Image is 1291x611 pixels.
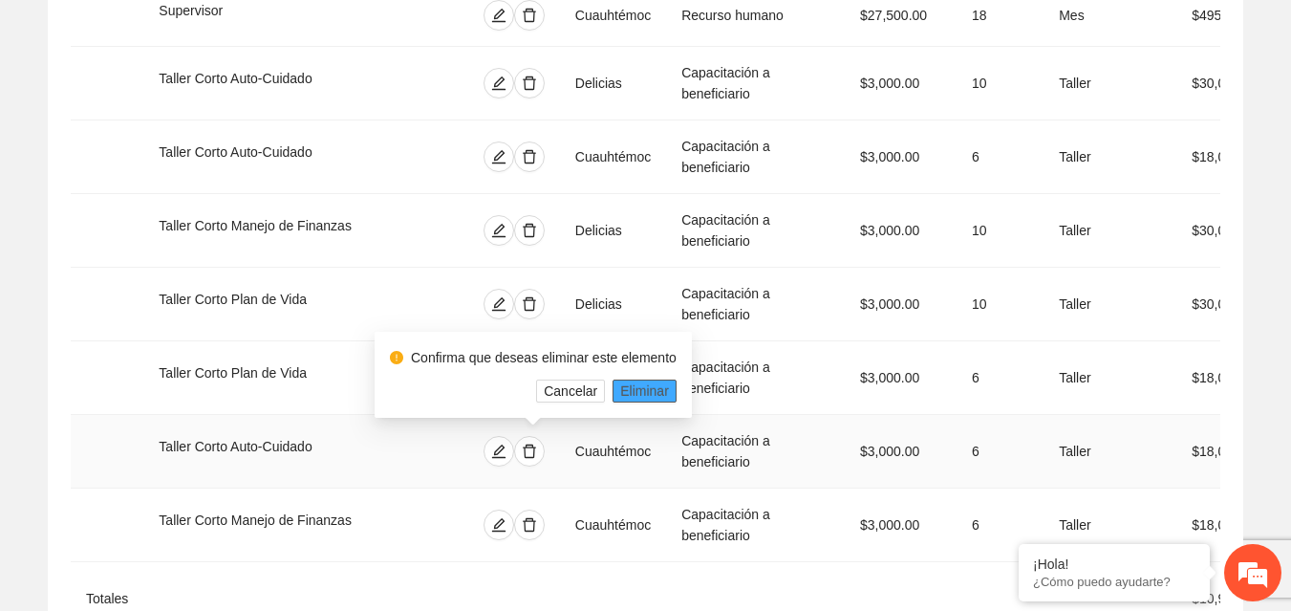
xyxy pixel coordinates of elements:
button: edit [484,289,514,319]
button: edit [484,215,514,246]
td: 6 [957,489,1044,562]
button: delete [514,289,545,319]
button: delete [514,68,545,98]
span: edit [484,8,513,23]
textarea: Escriba su mensaje y pulse “Intro” [10,407,364,474]
td: Taller [1044,120,1176,194]
td: Capacitación a beneficiario [666,489,845,562]
p: ¿Cómo puedo ayudarte? [1033,575,1195,589]
span: edit [484,149,513,164]
td: Capacitación a beneficiario [666,415,845,489]
span: edit [484,517,513,533]
td: Cuauhtémoc [560,415,666,489]
td: 10 [957,268,1044,341]
span: delete [515,8,544,23]
td: Delicias [560,47,666,120]
button: delete [514,142,545,172]
span: edit [484,76,513,91]
span: delete [515,149,544,164]
span: Estamos en línea. [111,198,264,391]
div: Chatee con nosotros ahora [99,98,321,122]
td: Capacitación a beneficiario [666,47,845,120]
button: edit [484,510,514,540]
td: Taller [1044,415,1176,489]
td: Taller [1044,489,1176,562]
span: delete [515,444,544,459]
td: $3,000.00 [845,47,957,120]
button: delete [514,510,545,540]
div: Minimizar ventana de chat en vivo [313,10,359,55]
span: delete [515,76,544,91]
td: 10 [957,47,1044,120]
span: exclamation-circle [390,351,403,364]
span: delete [515,223,544,238]
td: $3,000.00 [845,341,957,415]
td: $3,000.00 [845,120,957,194]
td: Taller [1044,47,1176,120]
span: edit [484,223,513,238]
td: Delicias [560,268,666,341]
span: Eliminar [620,381,669,402]
button: Cancelar [536,380,605,403]
td: $3,000.00 [845,415,957,489]
span: Cancelar [544,381,597,402]
div: Taller Corto Auto-Cuidado [159,68,398,98]
td: Taller [1044,194,1176,268]
div: Taller Corto Auto-Cuidado [159,436,398,467]
td: $3,000.00 [845,268,957,341]
td: 10 [957,194,1044,268]
div: Taller Corto Manejo de Finanzas [159,510,418,540]
td: Taller [1044,268,1176,341]
button: delete [514,215,545,246]
td: $3,000.00 [845,489,957,562]
td: $3,000.00 [845,194,957,268]
td: Capacitación a beneficiario [666,341,845,415]
span: edit [484,296,513,312]
button: Eliminar [613,380,677,403]
td: Cuauhtémoc [560,120,666,194]
td: 6 [957,415,1044,489]
td: Taller [1044,341,1176,415]
div: ¡Hola! [1033,556,1195,572]
span: delete [515,517,544,533]
button: edit [484,142,514,172]
span: delete [515,296,544,312]
td: Capacitación a beneficiario [666,194,845,268]
td: Cuauhtémoc [560,489,666,562]
td: 6 [957,120,1044,194]
td: Capacitación a beneficiario [666,120,845,194]
div: Taller Corto Plan de Vida [159,362,395,393]
div: Taller Corto Auto-Cuidado [159,142,398,172]
td: Capacitación a beneficiario [666,268,845,341]
button: delete [514,436,545,467]
div: Taller Corto Plan de Vida [159,289,395,319]
button: edit [484,68,514,98]
span: edit [484,444,513,459]
div: Confirma que deseas eliminar este elemento [411,347,677,368]
td: Delicias [560,194,666,268]
div: Taller Corto Manejo de Finanzas [159,215,418,246]
td: 6 [957,341,1044,415]
button: edit [484,436,514,467]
